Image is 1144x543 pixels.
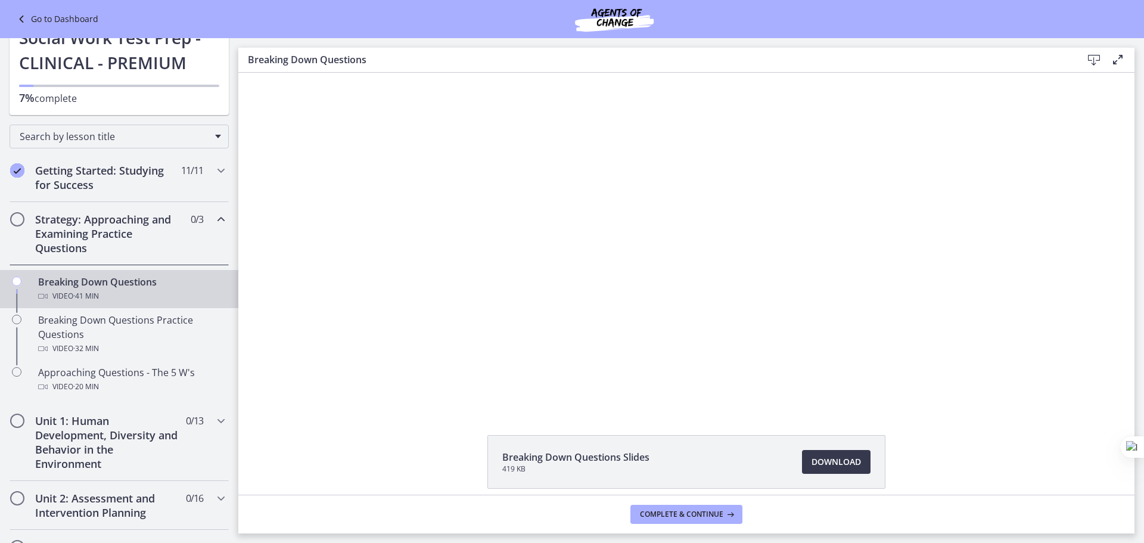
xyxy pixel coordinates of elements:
[181,163,203,178] span: 11 / 11
[630,505,742,524] button: Complete & continue
[248,52,1063,67] h3: Breaking Down Questions
[502,450,649,464] span: Breaking Down Questions Slides
[238,73,1134,408] iframe: To enrich screen reader interactions, please activate Accessibility in Grammarly extension settings
[38,365,224,394] div: Approaching Questions - The 5 W's
[35,212,181,255] h2: Strategy: Approaching and Examining Practice Questions
[640,510,723,519] span: Complete & continue
[19,91,35,105] span: 7%
[35,491,181,520] h2: Unit 2: Assessment and Intervention Planning
[73,380,99,394] span: · 20 min
[20,130,209,143] span: Search by lesson title
[10,163,24,178] i: Completed
[502,464,649,474] span: 419 KB
[19,91,219,106] p: complete
[38,313,224,356] div: Breaking Down Questions Practice Questions
[38,380,224,394] div: Video
[186,491,203,505] span: 0 / 16
[73,289,99,303] span: · 41 min
[812,455,861,469] span: Download
[38,289,224,303] div: Video
[35,414,181,471] h2: Unit 1: Human Development, Diversity and Behavior in the Environment
[186,414,203,428] span: 0 / 13
[543,5,686,33] img: Agents of Change
[73,342,99,356] span: · 32 min
[10,125,229,148] div: Search by lesson title
[802,450,871,474] a: Download
[191,212,203,226] span: 0 / 3
[38,275,224,303] div: Breaking Down Questions
[35,163,181,192] h2: Getting Started: Studying for Success
[38,342,224,356] div: Video
[14,12,98,26] a: Go to Dashboard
